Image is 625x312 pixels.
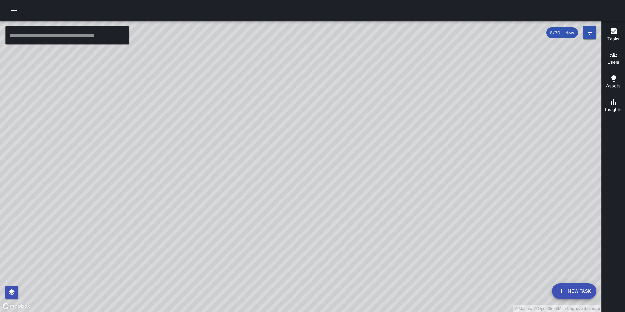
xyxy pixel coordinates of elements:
h6: Tasks [607,35,619,43]
button: Insights [602,94,625,118]
h6: Users [607,59,619,66]
h6: Insights [605,106,622,113]
span: 8/30 — Now [546,30,578,36]
button: New Task [552,283,596,299]
h6: Assets [606,82,621,90]
button: Assets [602,71,625,94]
button: Filters [583,26,596,39]
button: Tasks [602,24,625,47]
button: Users [602,47,625,71]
